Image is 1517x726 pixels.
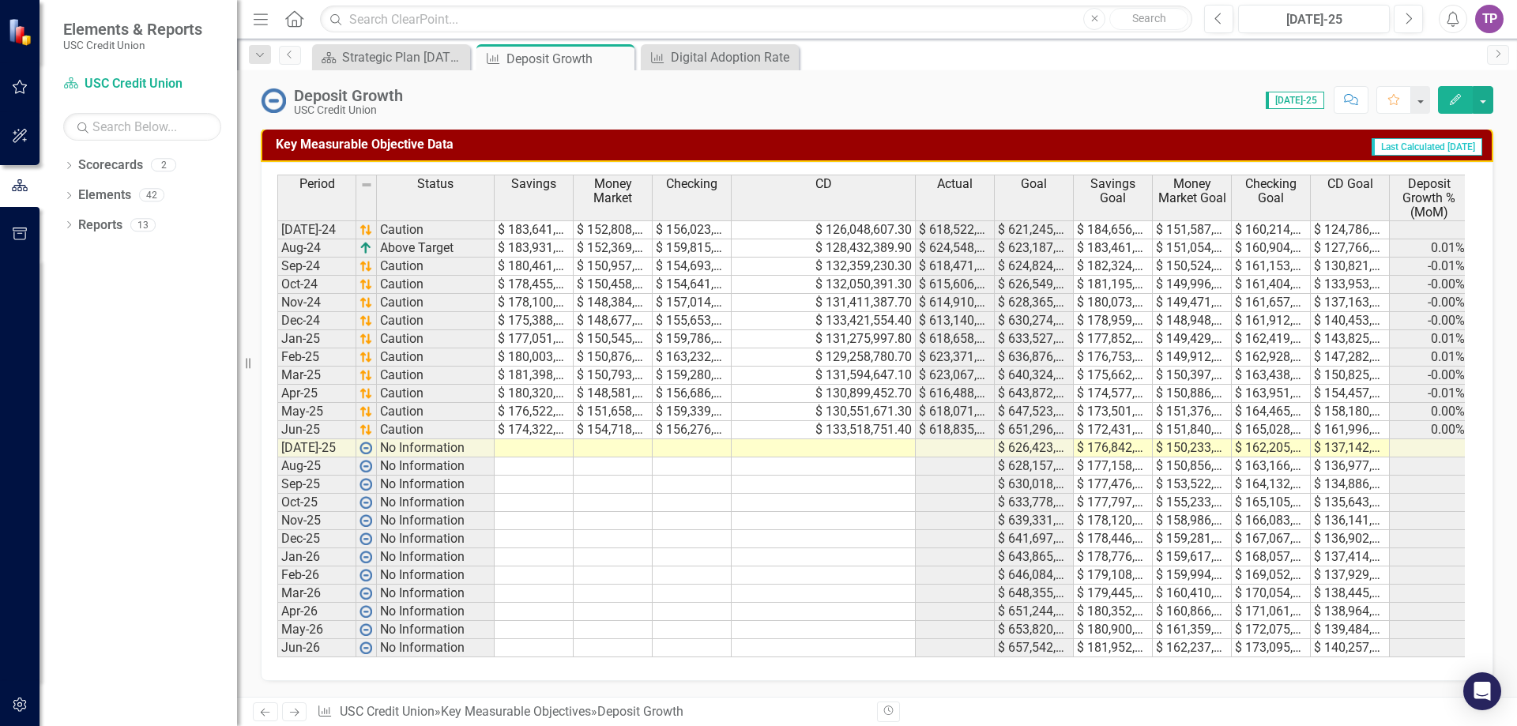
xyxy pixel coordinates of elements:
[1153,585,1232,603] td: $ 160,410,594.00
[299,177,335,191] span: Period
[574,367,653,385] td: $ 150,793,837.10
[495,330,574,348] td: $ 177,051,427.10
[995,258,1074,276] td: $ 624,824,142.00
[574,312,653,330] td: $ 148,677,259.50
[277,566,356,585] td: Feb-26
[1109,8,1188,30] button: Search
[574,276,653,294] td: $ 150,458,738.60
[1232,276,1311,294] td: $ 161,404,671.00
[574,330,653,348] td: $ 150,545,197.70
[342,47,466,67] div: Strategic Plan [DATE] - [DATE]
[995,348,1074,367] td: $ 636,876,346.00
[63,39,202,51] small: USC Credit Union
[671,47,795,67] div: Digital Adoption Rate
[1232,603,1311,621] td: $ 171,061,914.00
[1311,220,1390,239] td: $ 124,786,150.00
[995,585,1074,603] td: $ 648,355,614.00
[1311,639,1390,657] td: $ 140,257,246.00
[1153,239,1232,258] td: $ 151,054,549.00
[995,639,1074,657] td: $ 657,542,724.00
[1390,421,1469,439] td: 0.00%
[916,258,995,276] td: $ 618,471,810.10
[294,87,403,104] div: Deposit Growth
[359,514,372,527] img: wPkqUstsMhMTgAAAABJRU5ErkJggg==
[1074,621,1153,639] td: $ 180,900,627.00
[277,548,356,566] td: Jan-26
[1153,439,1232,457] td: $ 150,233,721.00
[1074,239,1153,258] td: $ 183,461,642.00
[1311,239,1390,258] td: $ 127,766,799.00
[277,639,356,657] td: Jun-26
[916,294,995,312] td: $ 614,910,987.20
[359,641,372,654] img: wPkqUstsMhMTgAAAABJRU5ErkJggg==
[1153,548,1232,566] td: $ 159,617,452.00
[1232,476,1311,494] td: $ 164,132,832.00
[359,351,372,363] img: 7u2iTZrTEZ7i9oDWlPBULAqDHDmR3vKCs7My6dMMCIpfJOwzDMAzDMBH4B3+rbZfrisroAAAAAElFTkSuQmCC
[1074,530,1153,548] td: $ 178,446,786.00
[359,496,372,509] img: wPkqUstsMhMTgAAAABJRU5ErkJggg==
[277,276,356,294] td: Oct-24
[1390,294,1469,312] td: -0.00%
[277,220,356,239] td: [DATE]-24
[732,239,916,258] td: $ 128,432,389.90
[1153,530,1232,548] td: $ 159,281,199.00
[916,385,995,403] td: $ 616,488,426.30
[1153,476,1232,494] td: $ 153,522,805.00
[995,494,1074,512] td: $ 633,778,487.00
[1074,639,1153,657] td: $ 181,952,528.00
[261,88,286,113] img: No Information
[653,258,732,276] td: $ 154,693,706.90
[495,294,574,312] td: $ 178,100,523.90
[916,220,995,239] td: $ 618,522,909.10
[666,177,717,191] span: Checking
[995,476,1074,494] td: $ 630,018,619.00
[377,548,495,566] td: No Information
[151,159,176,172] div: 2
[653,294,732,312] td: $ 157,014,373.00
[916,403,995,421] td: $ 618,071,479.80
[574,294,653,312] td: $ 148,384,702.60
[78,156,143,175] a: Scorecards
[1372,138,1482,156] span: Last Calculated [DATE]
[495,220,574,239] td: $ 183,641,803.60
[653,330,732,348] td: $ 159,786,335.50
[1074,439,1153,457] td: $ 176,842,428.00
[995,294,1074,312] td: $ 628,365,726.00
[577,177,649,205] span: Money Market
[1153,421,1232,439] td: $ 151,840,520.00
[495,367,574,385] td: $ 181,398,547.40
[1232,220,1311,239] td: $ 160,214,887.00
[1074,566,1153,585] td: $ 179,108,906.00
[1390,239,1469,258] td: 0.01%
[359,369,372,382] img: 7u2iTZrTEZ7i9oDWlPBULAqDHDmR3vKCs7My6dMMCIpfJOwzDMAzDMBH4B3+rbZfrisroAAAAAElFTkSuQmCC
[359,405,372,418] img: 7u2iTZrTEZ7i9oDWlPBULAqDHDmR3vKCs7My6dMMCIpfJOwzDMAzDMBH4B3+rbZfrisroAAAAAElFTkSuQmCC
[359,442,372,454] img: wPkqUstsMhMTgAAAABJRU5ErkJggg==
[1232,367,1311,385] td: $ 163,438,647.00
[916,330,995,348] td: $ 618,658,958.10
[1232,548,1311,566] td: $ 168,057,053.00
[916,421,995,439] td: $ 618,835,557.10
[63,75,221,93] a: USC Credit Union
[916,312,995,330] td: $ 613,140,805.30
[1463,672,1501,710] div: Open Intercom Messenger
[995,439,1074,457] td: $ 626,423,999.00
[995,276,1074,294] td: $ 626,549,674.00
[377,220,495,239] td: Caution
[653,403,732,421] td: $ 159,339,143.30
[574,403,653,421] td: $ 151,658,472.50
[377,621,495,639] td: No Information
[1311,294,1390,312] td: $ 137,163,188.00
[1153,258,1232,276] td: $ 150,524,068.00
[78,216,122,235] a: Reports
[277,367,356,385] td: Mar-25
[1232,530,1311,548] td: $ 167,067,254.00
[377,385,495,403] td: Caution
[1153,621,1232,639] td: $ 161,359,711.00
[1074,258,1153,276] td: $ 182,324,621.00
[995,330,1074,348] td: $ 633,527,079.00
[1074,276,1153,294] td: $ 181,195,288.00
[1153,639,1232,657] td: $ 162,237,888.00
[1074,494,1153,512] td: $ 177,797,039.00
[1074,512,1153,530] td: $ 178,120,464.00
[277,494,356,512] td: Oct-25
